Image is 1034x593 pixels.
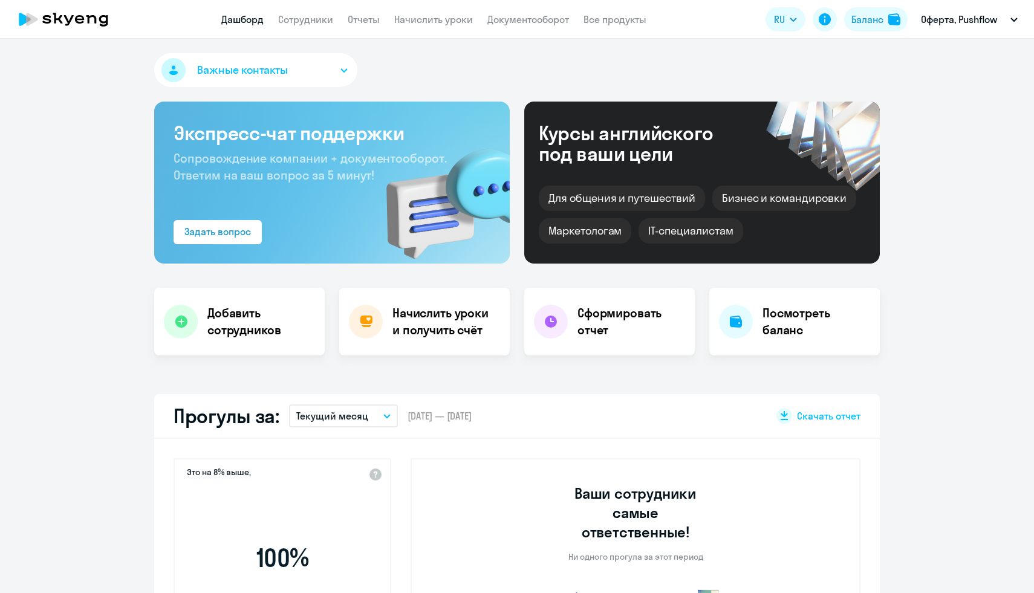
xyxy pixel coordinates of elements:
[289,404,398,427] button: Текущий месяц
[408,409,472,423] span: [DATE] — [DATE]
[584,13,646,25] a: Все продукты
[296,409,368,423] p: Текущий месяц
[915,5,1024,34] button: Оферта, Pushflow
[174,404,279,428] h2: Прогулы за:
[774,12,785,27] span: RU
[539,123,746,164] div: Курсы английского под ваши цели
[348,13,380,25] a: Отчеты
[844,7,908,31] button: Балансbalance
[213,543,352,572] span: 100 %
[187,467,251,481] span: Это на 8% выше,
[221,13,264,25] a: Дашборд
[207,305,315,339] h4: Добавить сотрудников
[888,13,900,25] img: balance
[184,224,251,239] div: Задать вопрос
[174,121,490,145] h3: Экспресс-чат поддержки
[762,305,870,339] h4: Посмотреть баланс
[568,551,703,562] p: Ни одного прогула за этот период
[766,7,805,31] button: RU
[851,12,883,27] div: Баланс
[174,151,447,183] span: Сопровождение компании + документооборот. Ответим на ваш вопрос за 5 минут!
[154,53,357,87] button: Важные контакты
[712,186,856,211] div: Бизнес и командировки
[487,13,569,25] a: Документооборот
[539,186,705,211] div: Для общения и путешествий
[797,409,860,423] span: Скачать отчет
[278,13,333,25] a: Сотрудники
[392,305,498,339] h4: Начислить уроки и получить счёт
[369,128,510,264] img: bg-img
[558,484,714,542] h3: Ваши сотрудники самые ответственные!
[174,220,262,244] button: Задать вопрос
[921,12,997,27] p: Оферта, Pushflow
[577,305,685,339] h4: Сформировать отчет
[539,218,631,244] div: Маркетологам
[197,62,288,78] span: Важные контакты
[394,13,473,25] a: Начислить уроки
[639,218,743,244] div: IT-специалистам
